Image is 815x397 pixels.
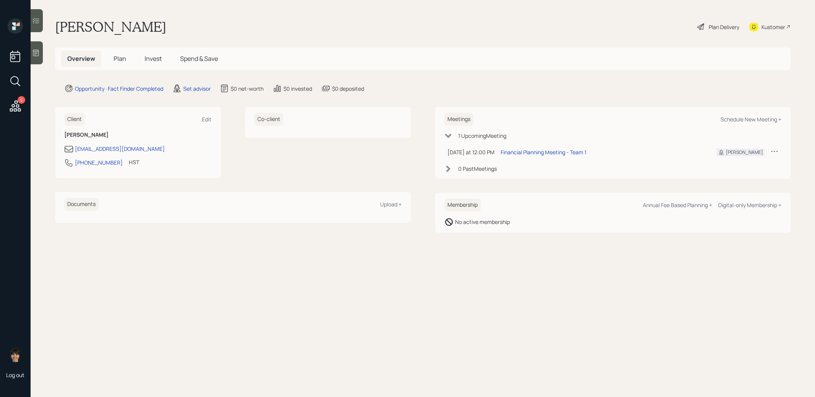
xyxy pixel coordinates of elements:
h6: Client [64,113,85,126]
div: [PHONE_NUMBER] [75,158,123,167]
h6: Documents [64,198,99,211]
h1: [PERSON_NAME] [55,18,166,35]
h6: Meetings [444,113,473,126]
div: 0 Past Meeting s [458,165,497,173]
h6: Co-client [254,113,283,126]
div: No active membership [455,218,510,226]
div: Edit [202,116,211,123]
img: treva-nostdahl-headshot.png [8,347,23,362]
div: $0 invested [283,85,312,93]
div: Kustomer [761,23,785,31]
div: Schedule New Meeting + [721,116,781,123]
div: [EMAIL_ADDRESS][DOMAIN_NAME] [75,145,165,153]
h6: Membership [444,199,481,211]
div: [DATE] at 12:00 PM [447,148,495,156]
div: Digital-only Membership + [718,201,781,209]
div: $0 deposited [332,85,364,93]
div: Set advisor [183,85,211,93]
div: [PERSON_NAME] [726,149,763,156]
div: Annual Fee Based Planning + [643,201,712,209]
span: Plan [114,54,126,63]
span: Invest [145,54,162,63]
div: HST [129,158,139,166]
div: Financial Planning Meeting - Team 1 [501,148,586,156]
div: $0 net-worth [231,85,264,93]
div: 5 [18,96,25,104]
div: Upload + [380,201,402,208]
div: Log out [6,371,24,379]
span: Overview [67,54,95,63]
span: Spend & Save [180,54,218,63]
h6: [PERSON_NAME] [64,132,211,138]
div: 1 Upcoming Meeting [458,132,506,140]
div: Opportunity · Fact Finder Completed [75,85,163,93]
div: Plan Delivery [709,23,739,31]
